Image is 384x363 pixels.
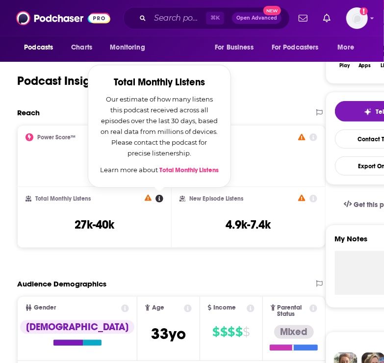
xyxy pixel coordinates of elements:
h2: Total Monthly Listens [35,195,91,202]
button: open menu [208,38,266,57]
p: Our estimate of how many listens this podcast received across all episodes over the last 30 days,... [100,94,219,158]
span: $ [235,324,242,340]
h2: Power Score™ [37,134,76,141]
span: $ [228,324,234,340]
h1: Podcast Insights [17,74,106,88]
a: Charts [65,38,98,57]
span: Charts [71,41,92,54]
span: $ [243,324,250,340]
span: For Podcasters [272,41,319,54]
svg: Add a profile image [360,7,368,15]
button: open menu [17,38,66,57]
h2: Audience Demographics [17,279,106,288]
a: Total Monthly Listens [159,166,219,174]
span: $ [220,324,227,340]
div: Apps [358,63,371,69]
img: User Profile [346,7,368,29]
div: [DEMOGRAPHIC_DATA] [20,320,134,334]
span: Gender [34,305,56,311]
span: Open Advanced [236,16,277,21]
span: Logged in as jacruz [346,7,368,29]
div: Mixed [274,325,314,339]
h3: 4.9k-7.4k [226,217,271,232]
h2: Total Monthly Listens [100,77,219,88]
span: More [338,41,355,54]
span: For Business [215,41,254,54]
h2: Reach [17,108,40,117]
h2: New Episode Listens [189,195,243,202]
span: Age [152,305,164,311]
p: Learn more about [100,164,219,176]
span: Monitoring [110,41,145,54]
span: ⌘ K [206,12,224,25]
button: open menu [103,38,157,57]
button: Open AdvancedNew [232,12,282,24]
input: Search podcasts, credits, & more... [150,10,206,26]
span: Podcasts [24,41,53,54]
img: tell me why sparkle [364,108,372,116]
div: Play [340,63,350,69]
button: open menu [331,38,367,57]
span: 33 yo [151,324,186,343]
a: Show notifications dropdown [295,10,311,26]
span: Parental Status [278,305,308,317]
a: Show notifications dropdown [319,10,334,26]
img: Podchaser - Follow, Share and Rate Podcasts [16,9,110,27]
h3: 27k-40k [75,217,114,232]
button: open menu [265,38,333,57]
span: New [263,6,281,15]
div: Search podcasts, credits, & more... [123,7,290,29]
button: Show profile menu [346,7,368,29]
span: Income [213,305,236,311]
span: $ [212,324,219,340]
